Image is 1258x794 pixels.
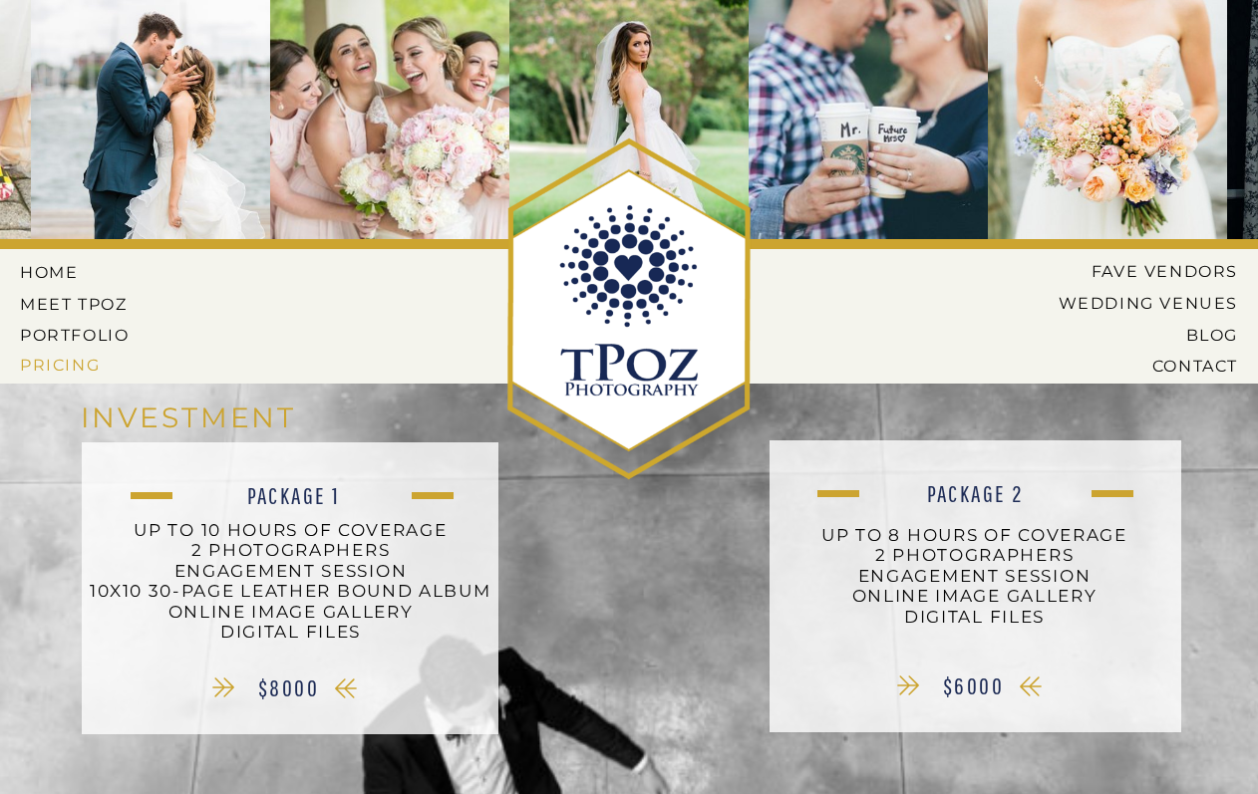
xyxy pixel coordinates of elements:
[808,481,1142,505] h2: Package 2
[81,401,352,437] h1: INVESTMENT
[87,520,494,668] p: UP TO 10 HOURS OF COVERAGE 2 PHOTOGRAPHERS ENGAGEMENT SESSION 10X10 30-PAGE LEATHER BOUND ALBUM O...
[228,675,349,718] nav: $8000
[774,525,1175,653] p: up to 8 hours of coverage 2 photographers engagement session online image gallery digital files
[913,673,1034,716] nav: $6000
[1028,294,1238,312] a: Wedding Venues
[127,483,461,507] h2: Package 1
[1082,357,1238,375] a: CONTACT
[20,326,134,344] a: PORTFOLIO
[1043,326,1238,344] a: BLOG
[20,356,134,374] a: Pricing
[20,295,129,313] a: MEET tPoz
[20,263,110,281] a: HOME
[1075,262,1238,280] a: Fave Vendors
